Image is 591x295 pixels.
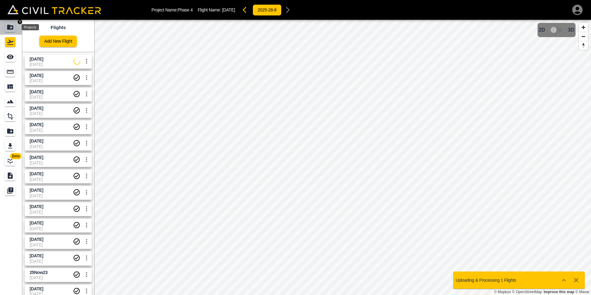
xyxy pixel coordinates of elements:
[575,290,589,294] a: Maxar
[579,41,588,50] button: Reset bearing to north
[253,4,282,16] button: 2025-28-8
[512,290,542,294] a: OpenStreetMap
[568,27,574,33] span: 3D
[548,24,566,36] span: 3D model not uploaded yet
[456,278,516,283] p: Uploading & Processing 1 Flights
[579,23,588,32] button: Zoom in
[558,274,570,286] button: Show more
[94,20,591,295] canvas: Map
[579,32,588,41] button: Zoom out
[544,290,574,294] a: Map feedback
[151,7,193,12] p: Project Name: Phase 4
[7,5,101,14] img: Civil Tracker
[198,7,235,12] p: Flight Name:
[539,27,545,33] span: 2D
[22,24,39,30] div: Projects
[494,290,511,294] a: Mapbox
[222,7,235,12] span: [DATE]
